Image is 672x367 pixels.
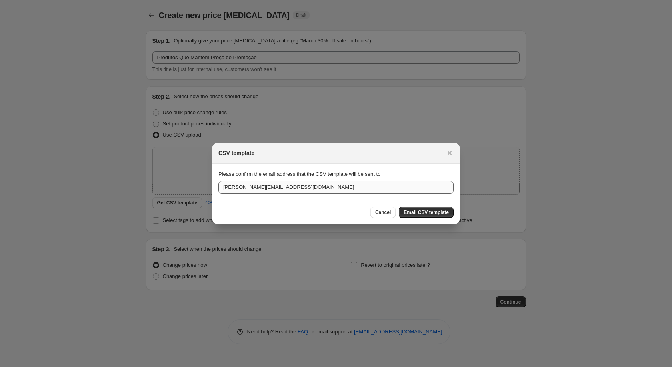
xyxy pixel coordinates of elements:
[370,207,396,218] button: Cancel
[444,147,455,159] button: Close
[218,149,254,157] h2: CSV template
[399,207,454,218] button: Email CSV template
[375,209,391,216] span: Cancel
[404,209,449,216] span: Email CSV template
[218,171,380,177] span: Please confirm the email address that the CSV template will be sent to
